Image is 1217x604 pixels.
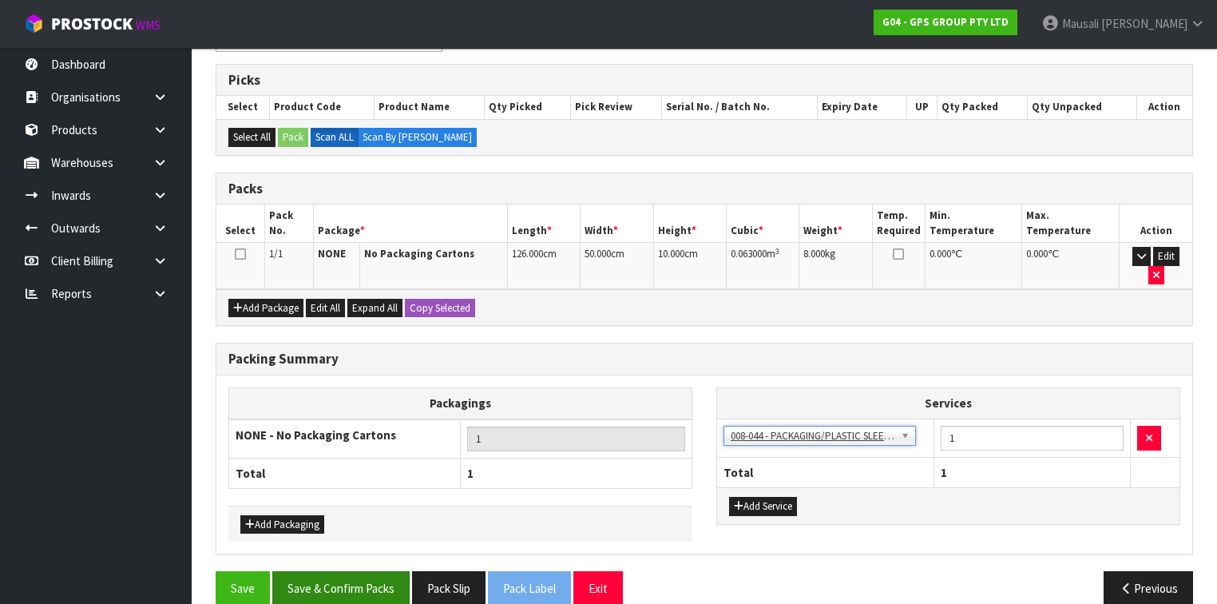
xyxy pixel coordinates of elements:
th: Qty Picked [485,96,571,118]
td: cm [508,243,581,289]
span: 1 [941,465,947,480]
th: Length [508,205,581,242]
td: cm [581,243,653,289]
strong: G04 - GPS GROUP PTY LTD [882,15,1009,29]
span: 50.000 [585,247,611,260]
td: kg [799,243,872,289]
th: Min. Temperature [925,205,1022,242]
td: m [727,243,799,289]
small: WMS [136,18,161,33]
th: Product Code [270,96,375,118]
th: Temp. Required [872,205,925,242]
th: Weight [799,205,872,242]
span: 10.000 [658,247,684,260]
label: Scan ALL [311,128,359,147]
th: Serial No. / Batch No. [662,96,817,118]
button: Add Service [729,497,797,516]
th: Max. Temperature [1022,205,1120,242]
label: Scan By [PERSON_NAME] [358,128,477,147]
button: Add Packaging [240,515,324,534]
th: Services [717,388,1179,419]
button: Pack [278,128,308,147]
button: Copy Selected [405,299,475,318]
th: Height [653,205,726,242]
button: Expand All [347,299,402,318]
th: Pack No. [265,205,314,242]
th: Total [229,458,461,488]
sup: 3 [775,246,779,256]
td: ℃ [1022,243,1120,289]
button: Edit All [306,299,345,318]
button: Select All [228,128,276,147]
span: Mausali [1062,16,1099,31]
th: Select [216,205,265,242]
button: Add Package [228,299,303,318]
strong: NONE - No Packaging Cartons [236,427,396,443]
span: 126.000 [512,247,543,260]
th: Product Name [375,96,485,118]
strong: NONE [318,247,346,260]
th: Qty Packed [938,96,1028,118]
span: 1 [467,466,474,481]
th: Expiry Date [817,96,906,118]
td: cm [653,243,726,289]
th: Select [216,96,270,118]
span: [PERSON_NAME] [1101,16,1187,31]
td: ℃ [925,243,1022,289]
th: Action [1120,205,1192,242]
span: 8.000 [803,247,825,260]
th: Packagings [229,388,692,419]
th: UP [906,96,938,118]
span: 0.000 [1026,247,1048,260]
span: 0.063000 [731,247,767,260]
th: Package [314,205,508,242]
th: Total [717,458,934,488]
span: 1/1 [269,247,283,260]
h3: Packing Summary [228,352,1180,367]
th: Pick Review [570,96,661,118]
img: cube-alt.png [24,14,44,34]
h3: Packs [228,181,1180,197]
span: 0.000 [930,247,951,260]
span: Expand All [352,301,398,315]
button: Edit [1153,247,1179,266]
th: Width [581,205,653,242]
span: 008-044 - PACKAGING/PLASTIC SLEEVES [731,427,894,446]
h3: Picks [228,73,1180,88]
strong: No Packaging Cartons [364,247,474,260]
th: Qty Unpacked [1028,96,1137,118]
th: Cubic [727,205,799,242]
span: ProStock [51,14,133,34]
th: Action [1136,96,1192,118]
a: G04 - GPS GROUP PTY LTD [874,10,1017,35]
